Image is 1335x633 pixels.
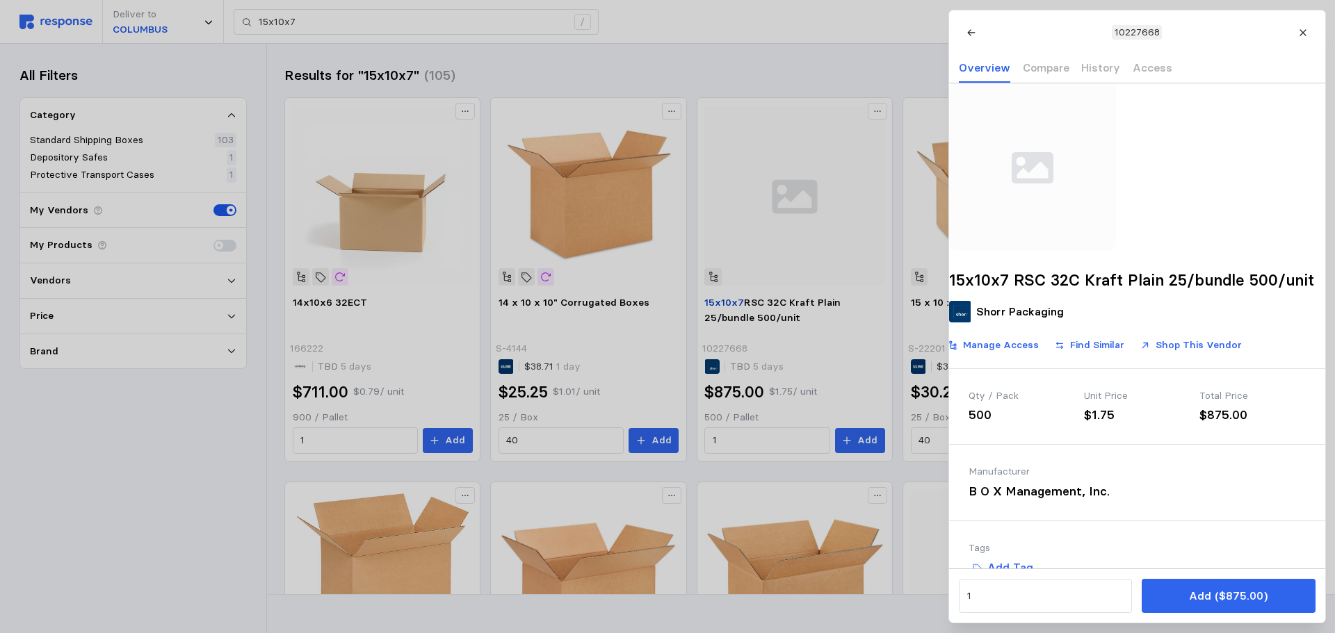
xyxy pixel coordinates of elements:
button: Find Similar [1046,332,1132,359]
p: Find Similar [1069,338,1124,353]
img: svg%3e [949,83,1116,250]
div: B O X Management, Inc. [969,482,1132,501]
div: Manufacturer [969,464,1132,479]
p: Access [1132,59,1172,76]
p: Compare [1022,59,1069,76]
div: Unit Price [1084,388,1190,404]
button: Add Tag [961,558,1043,577]
p: History [1081,59,1120,76]
p: Add Tag [987,559,1033,576]
div: Tags [969,541,1306,556]
p: Overview [959,59,1010,76]
div: $1.75 [1084,406,1190,425]
p: Manage Access [962,338,1038,353]
p: 10227668 [1114,25,1159,40]
p: Shorr Packaging [976,303,1063,320]
p: Shop This Vendor [1155,338,1241,353]
p: Add ($875.00) [1189,587,1268,605]
input: Qty [966,584,1124,609]
button: Shop This Vendor [1132,332,1249,359]
div: Total Price [1199,388,1305,404]
div: 500 [969,406,1074,425]
button: Add ($875.00) [1142,579,1315,613]
button: Manage Access [939,332,1046,359]
h2: 15x10x7 RSC 32C Kraft Plain 25/bundle 500/unit [949,270,1325,291]
div: $875.00 [1199,406,1305,425]
div: Qty / Pack [969,388,1074,404]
